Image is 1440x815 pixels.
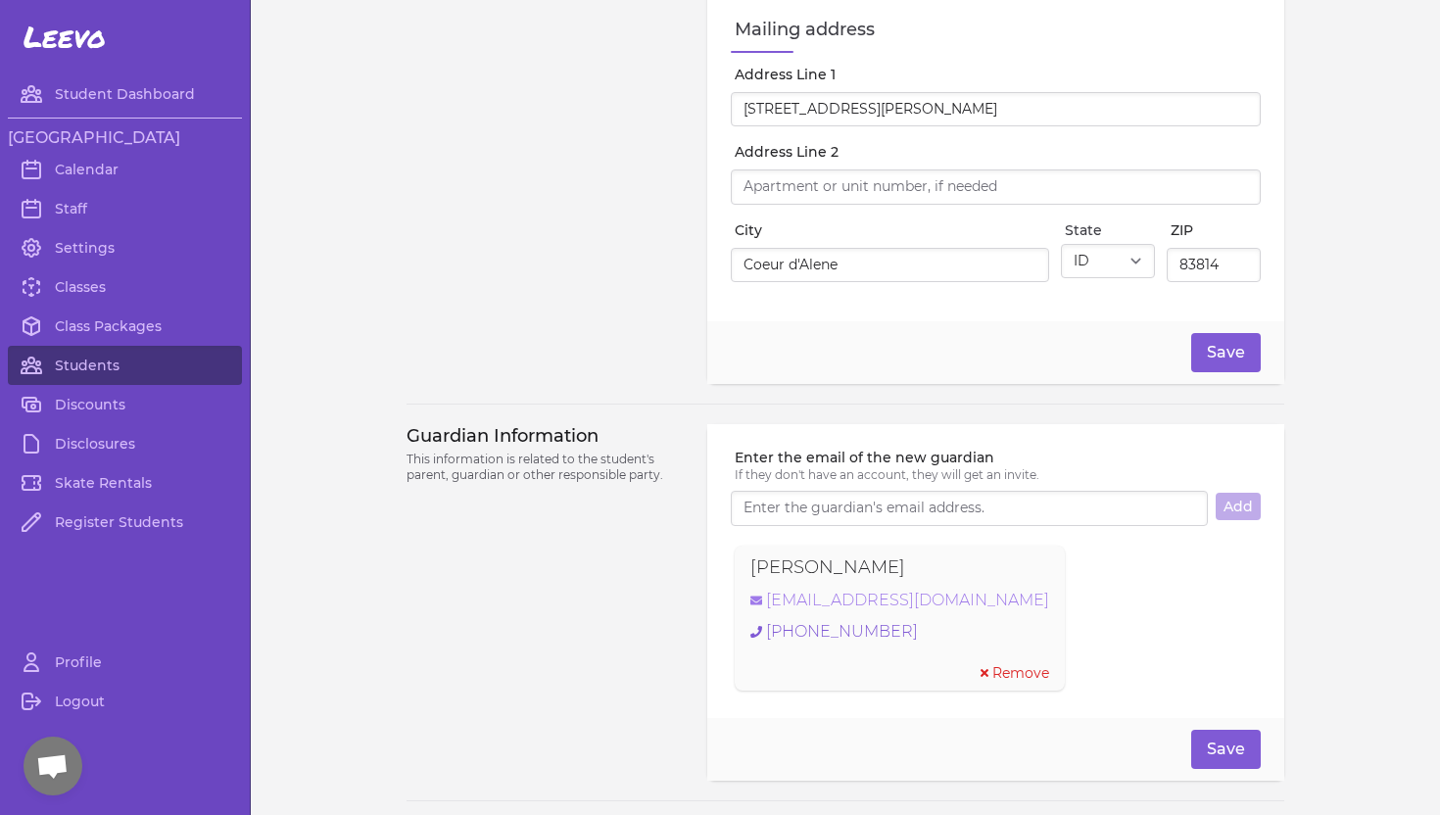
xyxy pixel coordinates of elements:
[1191,730,1261,769] button: Save
[750,553,905,581] p: [PERSON_NAME]
[735,65,1261,84] label: Address Line 1
[8,503,242,542] a: Register Students
[1065,220,1155,240] label: State
[735,142,1261,162] label: Address Line 2
[750,589,1049,612] a: [EMAIL_ADDRESS][DOMAIN_NAME]
[735,448,1261,467] label: Enter the email of the new guardian
[731,491,1208,526] input: Enter the guardian's email address.
[731,169,1261,205] input: Apartment or unit number, if needed
[750,620,1049,644] a: [PHONE_NUMBER]
[8,267,242,307] a: Classes
[8,74,242,114] a: Student Dashboard
[981,663,1049,683] button: Remove
[8,643,242,682] a: Profile
[8,682,242,721] a: Logout
[8,424,242,463] a: Disclosures
[735,467,1261,483] p: If they don't have an account, they will get an invite.
[8,463,242,503] a: Skate Rentals
[992,663,1049,683] span: Remove
[8,307,242,346] a: Class Packages
[731,92,1261,127] input: Start typing your address...
[8,189,242,228] a: Staff
[8,346,242,385] a: Students
[1171,220,1261,240] label: ZIP
[1191,333,1261,372] button: Save
[24,737,82,795] a: Open chat
[8,150,242,189] a: Calendar
[735,16,1261,43] label: Mailing address
[8,126,242,150] h3: [GEOGRAPHIC_DATA]
[407,452,684,483] p: This information is related to the student's parent, guardian or other responsible party.
[24,20,106,55] span: Leevo
[1216,493,1261,520] button: Add
[8,385,242,424] a: Discounts
[407,424,684,448] h3: Guardian Information
[735,220,1049,240] label: City
[8,228,242,267] a: Settings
